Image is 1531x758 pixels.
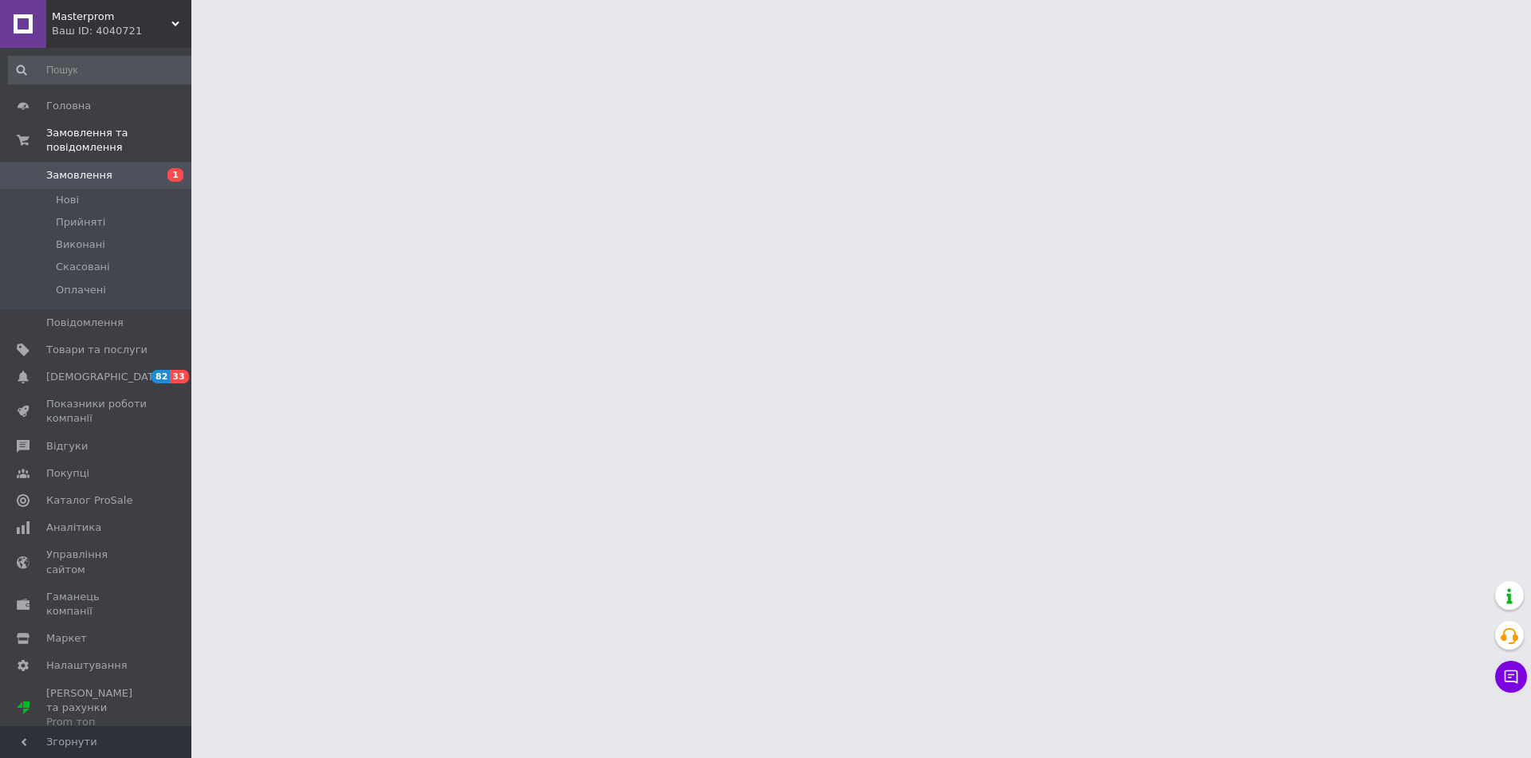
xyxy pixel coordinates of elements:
input: Пошук [8,56,196,84]
span: Товари та послуги [46,343,148,357]
span: Замовлення [46,168,112,183]
span: Відгуки [46,439,88,454]
span: [DEMOGRAPHIC_DATA] [46,370,164,384]
span: Управління сайтом [46,548,148,576]
button: Чат з покупцем [1495,661,1527,693]
span: Гаманець компанії [46,590,148,619]
span: Показники роботи компанії [46,397,148,426]
span: Аналітика [46,520,101,535]
div: Ваш ID: 4040721 [52,24,191,38]
span: Повідомлення [46,316,124,330]
span: Виконані [56,238,105,252]
span: Нові [56,193,79,207]
span: Каталог ProSale [46,493,132,508]
span: Замовлення та повідомлення [46,126,191,155]
span: Прийняті [56,215,105,230]
span: 1 [167,168,183,182]
span: Покупці [46,466,89,481]
div: Prom топ [46,715,148,729]
span: 33 [170,370,188,383]
span: [PERSON_NAME] та рахунки [46,686,148,730]
span: Скасовані [56,260,110,274]
span: 82 [152,370,170,383]
span: Masterprom [52,10,171,24]
span: Налаштування [46,658,128,673]
span: Головна [46,99,91,113]
span: Оплачені [56,283,106,297]
span: Маркет [46,631,87,646]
